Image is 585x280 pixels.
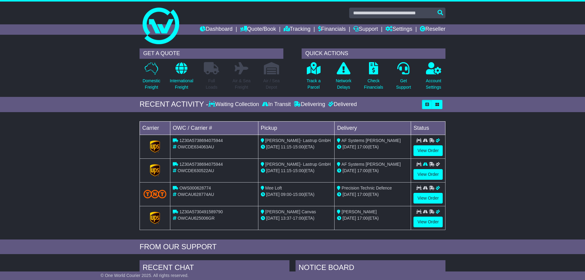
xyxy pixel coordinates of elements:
[357,192,368,197] span: 17:00
[413,217,443,227] a: View Order
[170,121,258,135] td: OWC / Carrier #
[140,260,289,277] div: RECENT CHAT
[178,168,214,173] span: OWCDE630522AU
[179,162,223,167] span: 1Z30A5738694075944
[426,78,441,90] p: Account Settings
[208,101,261,108] div: Waiting Collection
[337,215,408,222] div: (ETA)
[364,78,383,90] p: Check Financials
[342,168,356,173] span: [DATE]
[293,144,303,149] span: 15:00
[281,192,292,197] span: 09:00
[261,101,292,108] div: In Transit
[261,168,332,174] div: - (ETA)
[265,209,316,214] span: [PERSON_NAME] Canvas
[396,62,411,94] a: GetSupport
[335,121,411,135] td: Delivery
[342,186,392,190] span: Precision Technic Defence
[266,216,280,221] span: [DATE]
[342,216,356,221] span: [DATE]
[142,62,161,94] a: DomesticFreight
[318,24,346,35] a: Financials
[150,140,160,153] img: GetCarrierServiceLogo
[336,78,351,90] p: Network Delays
[293,192,303,197] span: 15:00
[204,78,219,90] p: Full Loads
[258,121,335,135] td: Pickup
[178,216,214,221] span: OWCAU625006GR
[140,100,208,109] div: RECENT ACTIVITY -
[281,216,292,221] span: 13:37
[357,144,368,149] span: 17:00
[144,190,166,198] img: TNT_Domestic.png
[169,62,193,94] a: InternationalFreight
[266,144,280,149] span: [DATE]
[385,24,412,35] a: Settings
[353,24,378,35] a: Support
[293,168,303,173] span: 15:00
[140,121,170,135] td: Carrier
[179,186,211,190] span: OWS000628774
[364,62,384,94] a: CheckFinancials
[261,191,332,198] div: - (ETA)
[179,209,223,214] span: 1Z30A5730491589790
[302,48,445,59] div: QUICK ACTIONS
[420,24,445,35] a: Reseller
[140,243,445,251] div: FROM OUR SUPPORT
[281,144,292,149] span: 11:15
[178,144,214,149] span: OWCDE634063AU
[265,162,331,167] span: [PERSON_NAME]- Lastrup GmbH
[261,215,332,222] div: - (ETA)
[342,144,356,149] span: [DATE]
[337,168,408,174] div: (ETA)
[342,192,356,197] span: [DATE]
[292,101,327,108] div: Delivering
[179,138,223,143] span: 1Z30A5738694075944
[413,169,443,180] a: View Order
[143,78,160,90] p: Domestic Freight
[170,78,193,90] p: International Freight
[150,212,160,224] img: GetCarrierServiceLogo
[337,144,408,150] div: (ETA)
[413,145,443,156] a: View Order
[357,216,368,221] span: 17:00
[413,193,443,204] a: View Order
[396,78,411,90] p: Get Support
[327,101,357,108] div: Delivered
[178,192,214,197] span: OWCAU628774AU
[411,121,445,135] td: Status
[101,273,189,278] span: © One World Courier 2025. All rights reserved.
[240,24,276,35] a: Quote/Book
[150,164,160,176] img: GetCarrierServiceLogo
[284,24,310,35] a: Tracking
[265,186,282,190] span: Mee Loft
[281,168,292,173] span: 11:15
[306,62,321,94] a: Track aParcel
[232,78,250,90] p: Air & Sea Freight
[140,48,283,59] div: GET A QUOTE
[307,78,321,90] p: Track a Parcel
[342,162,401,167] span: AF Systems [PERSON_NAME]
[265,138,331,143] span: [PERSON_NAME]- Lastrup GmbH
[293,216,303,221] span: 17:00
[335,62,352,94] a: NetworkDelays
[342,138,401,143] span: AF Systems [PERSON_NAME]
[426,62,442,94] a: AccountSettings
[342,209,377,214] span: [PERSON_NAME]
[296,260,445,277] div: NOTICE BOARD
[261,144,332,150] div: - (ETA)
[266,192,280,197] span: [DATE]
[357,168,368,173] span: 17:00
[200,24,232,35] a: Dashboard
[337,191,408,198] div: (ETA)
[266,168,280,173] span: [DATE]
[263,78,280,90] p: Air / Sea Depot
